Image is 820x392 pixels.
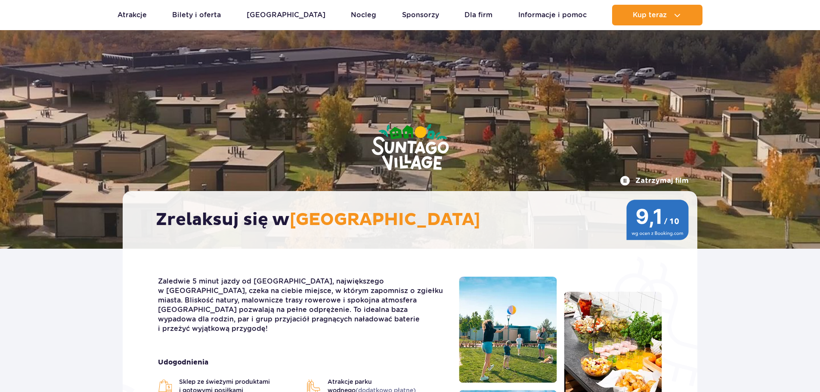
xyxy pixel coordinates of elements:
a: Nocleg [351,5,376,25]
a: Informacje i pomoc [518,5,587,25]
a: [GEOGRAPHIC_DATA] [247,5,325,25]
p: Zaledwie 5 minut jazdy od [GEOGRAPHIC_DATA], największego w [GEOGRAPHIC_DATA], czeka na ciebie mi... [158,277,446,333]
button: Zatrzymaj film [620,176,689,186]
a: Sponsorzy [402,5,439,25]
img: 9,1/10 wg ocen z Booking.com [626,200,689,240]
a: Dla firm [464,5,492,25]
strong: Udogodnienia [158,358,446,367]
h2: Zrelaksuj się w [156,209,673,231]
img: Suntago Village [337,90,483,206]
button: Kup teraz [612,5,702,25]
a: Bilety i oferta [172,5,221,25]
span: [GEOGRAPHIC_DATA] [290,209,480,231]
a: Atrakcje [118,5,147,25]
span: Kup teraz [633,11,667,19]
